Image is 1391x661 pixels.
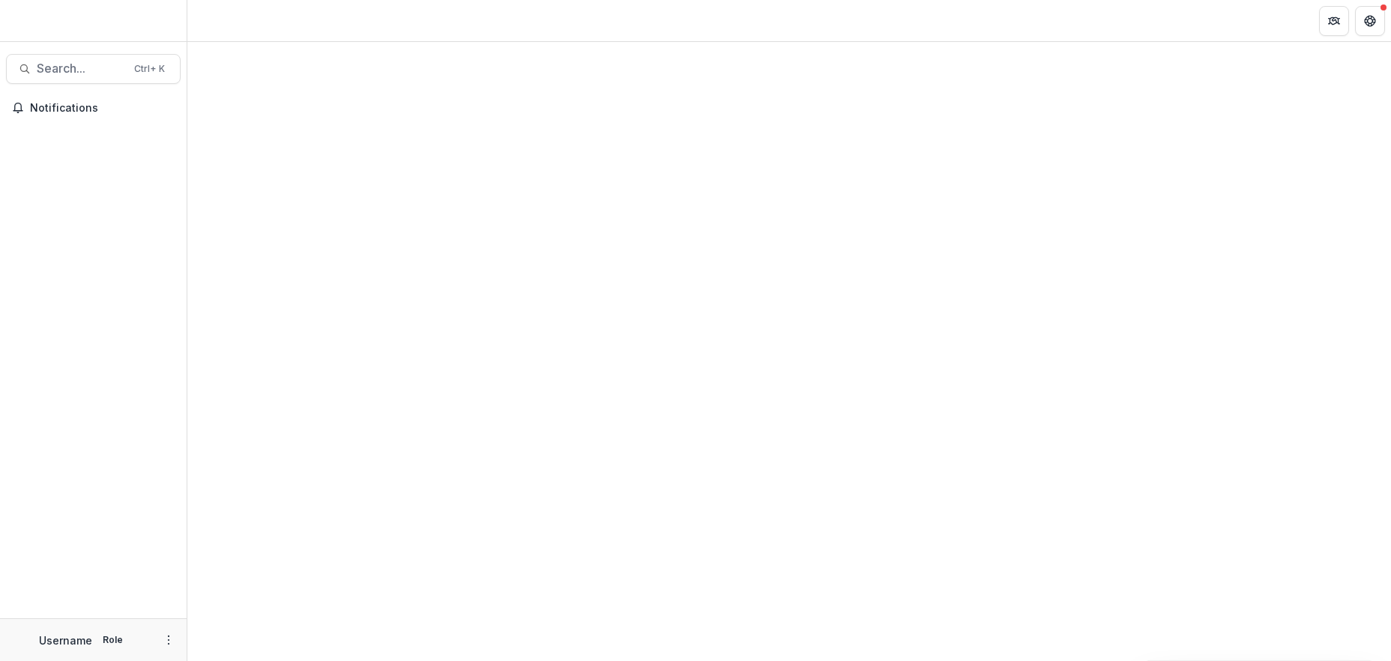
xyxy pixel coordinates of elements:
span: Notifications [30,102,175,115]
p: Username [39,633,92,648]
div: Ctrl + K [131,61,168,77]
nav: breadcrumb [193,10,257,31]
button: More [160,631,178,649]
button: Search... [6,54,181,84]
span: Search... [37,61,125,76]
button: Get Help [1355,6,1385,36]
p: Role [98,633,127,647]
button: Partners [1319,6,1349,36]
button: Notifications [6,96,181,120]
